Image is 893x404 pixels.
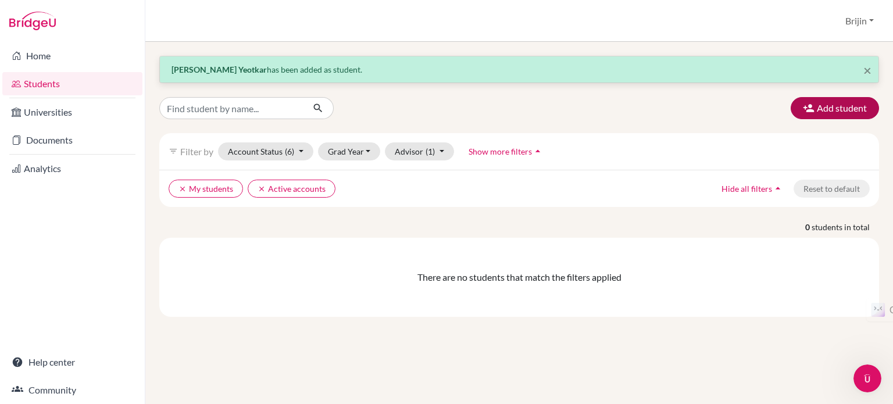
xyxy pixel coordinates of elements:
strong: 0 [805,221,812,233]
span: students in total [812,221,879,233]
button: clearActive accounts [248,180,335,198]
p: has been added as student. [172,63,867,76]
i: clear [178,185,187,193]
i: clear [258,185,266,193]
i: filter_list [169,146,178,156]
span: × [863,62,871,78]
button: Grad Year [318,142,381,160]
a: Analytics [2,157,142,180]
input: Find student by name... [159,97,303,119]
iframe: Intercom live chat [853,364,881,392]
button: Hide all filtersarrow_drop_up [712,180,794,198]
a: Community [2,378,142,402]
a: Help center [2,351,142,374]
span: Hide all filters [721,184,772,194]
button: Add student [791,97,879,119]
button: Show more filtersarrow_drop_up [459,142,553,160]
span: (6) [285,146,294,156]
a: Students [2,72,142,95]
a: Home [2,44,142,67]
button: Advisor(1) [385,142,454,160]
span: Filter by [180,146,213,157]
i: arrow_drop_up [532,145,544,157]
a: Documents [2,128,142,152]
span: (1) [426,146,435,156]
i: arrow_drop_up [772,183,784,194]
button: Reset to default [794,180,870,198]
button: Account Status(6) [218,142,313,160]
span: Show more filters [469,146,532,156]
button: Close [863,63,871,77]
img: Bridge-U [9,12,56,30]
div: There are no students that match the filters applied [169,270,870,284]
strong: [PERSON_NAME] Yeotkar [172,65,267,74]
button: Brijin [840,10,879,32]
button: clearMy students [169,180,243,198]
a: Universities [2,101,142,124]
